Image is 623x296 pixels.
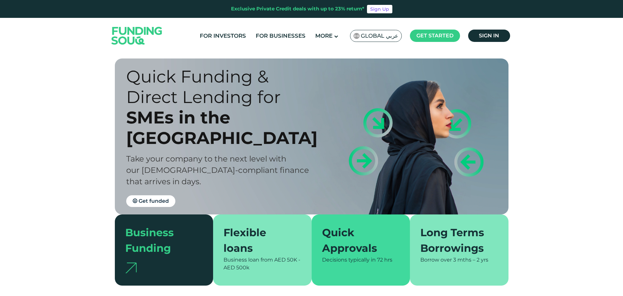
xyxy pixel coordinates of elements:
[231,5,364,13] div: Exclusive Private Credit deals with up to 23% return*
[126,66,323,107] div: Quick Funding & Direct Lending for
[126,195,175,207] a: Get funded
[468,30,510,42] a: Sign in
[125,225,195,256] div: Business Funding
[198,31,248,41] a: For Investors
[315,32,332,39] span: More
[223,225,293,256] div: Flexible loans
[105,19,169,52] img: Logo
[125,263,137,273] img: arrow
[416,32,454,39] span: Get started
[361,32,398,40] span: Global عربي
[479,32,499,39] span: Sign in
[367,5,392,13] a: Sign Up
[354,33,359,39] img: SA Flag
[223,257,273,263] span: Business loan from
[254,31,307,41] a: For Businesses
[126,107,323,148] div: SMEs in the [GEOGRAPHIC_DATA]
[139,198,169,204] span: Get funded
[322,257,376,263] span: Decisions typically in
[453,257,488,263] span: 3 mths – 2 yrs
[377,257,392,263] span: 72 hrs
[420,257,452,263] span: Borrow over
[420,225,490,256] div: Long Terms Borrowings
[322,225,392,256] div: Quick Approvals
[126,154,309,186] span: Take your company to the next level with our [DEMOGRAPHIC_DATA]-compliant finance that arrives in...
